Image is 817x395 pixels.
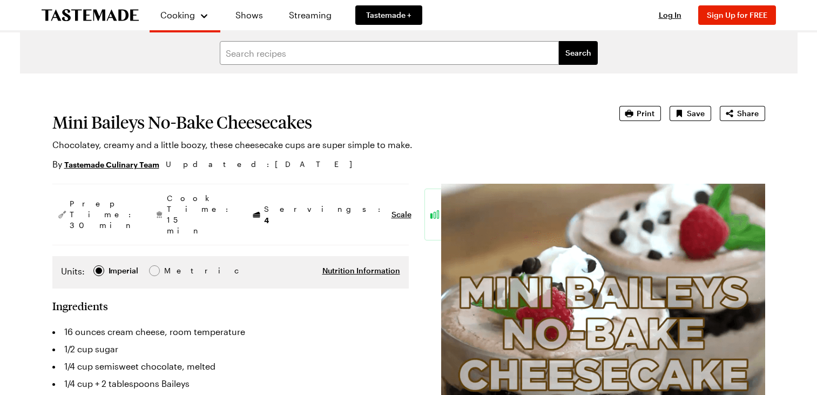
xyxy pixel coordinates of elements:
span: Log In [659,10,681,19]
span: Save [687,108,705,119]
button: filters [559,41,598,65]
span: Cook Time: 15 min [167,193,234,236]
div: Metric [164,265,187,277]
p: By [52,158,159,171]
button: Print [619,106,661,121]
p: Chocolatey, creamy and a little boozy, these cheesecake cups are super simple to make. [52,138,589,151]
button: Scale [391,209,411,220]
span: Print [637,108,654,119]
span: Tastemade + [366,10,411,21]
button: Nutrition Information [322,265,400,276]
span: Updated : [DATE] [166,158,363,170]
span: Search [565,48,591,58]
button: Cooking [160,4,210,26]
button: Sign Up for FREE [698,5,776,25]
h2: Ingredients [52,299,108,312]
span: Sign Up for FREE [707,10,767,19]
input: Search recipes [220,41,559,65]
span: Cooking [160,10,195,20]
div: Imperial [109,265,138,277]
li: 16 ounces cream cheese, room temperature [52,323,409,340]
span: Share [737,108,759,119]
span: Servings: [264,204,386,226]
a: To Tastemade Home Page [42,9,139,22]
span: Metric [164,265,188,277]
button: Save recipe [670,106,711,121]
span: 4 [264,215,269,225]
button: Log In [649,10,692,21]
span: Prep Time: 30 min [70,198,137,231]
li: 1/4 cup semisweet chocolate, melted [52,358,409,375]
a: Tastemade + [355,5,422,25]
a: Tastemade Culinary Team [64,158,159,170]
li: 1/4 cup + 2 tablespoons Baileys [52,375,409,392]
label: Units: [61,265,85,278]
h1: Mini Baileys No-Bake Cheesecakes [52,112,589,132]
span: Imperial [109,265,139,277]
li: 1/2 cup sugar [52,340,409,358]
div: Imperial Metric [61,265,187,280]
button: Share [720,106,765,121]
